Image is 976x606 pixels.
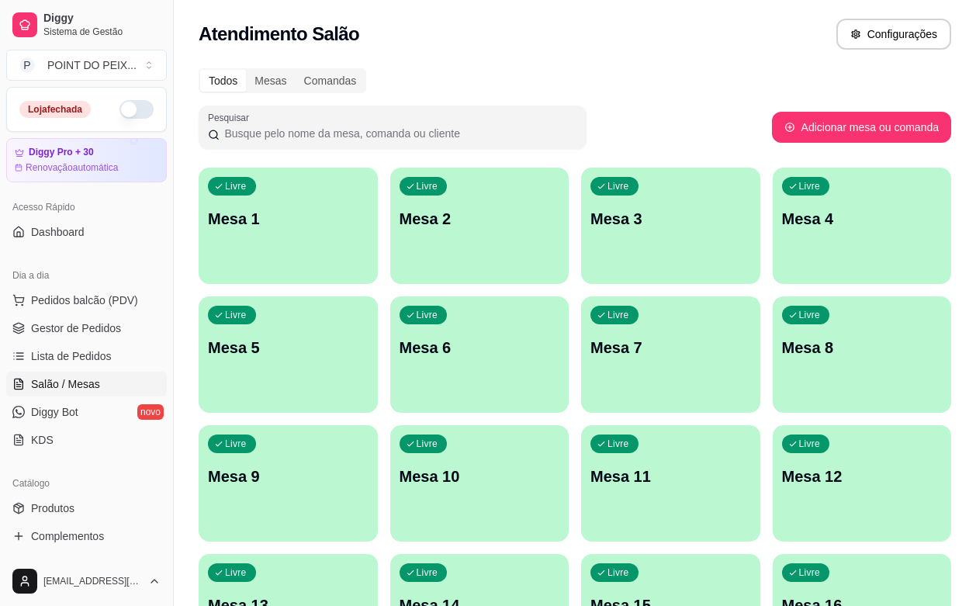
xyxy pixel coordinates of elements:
[6,220,167,244] a: Dashboard
[225,180,247,192] p: Livre
[590,466,751,487] p: Mesa 11
[31,224,85,240] span: Dashboard
[199,425,378,542] button: LivreMesa 9
[417,309,438,321] p: Livre
[31,500,74,516] span: Produtos
[208,337,369,358] p: Mesa 5
[799,566,821,579] p: Livre
[607,438,629,450] p: Livre
[225,566,247,579] p: Livre
[390,168,569,284] button: LivreMesa 2
[590,208,751,230] p: Mesa 3
[417,566,438,579] p: Livre
[246,70,295,92] div: Mesas
[772,112,951,143] button: Adicionar mesa ou comanda
[836,19,951,50] button: Configurações
[225,438,247,450] p: Livre
[581,425,760,542] button: LivreMesa 11
[590,337,751,358] p: Mesa 7
[119,100,154,119] button: Alterar Status
[6,524,167,549] a: Complementos
[6,288,167,313] button: Pedidos balcão (PDV)
[6,316,167,341] a: Gestor de Pedidos
[581,296,760,413] button: LivreMesa 7
[6,195,167,220] div: Acesso Rápido
[31,348,112,364] span: Lista de Pedidos
[199,296,378,413] button: LivreMesa 5
[607,566,629,579] p: Livre
[199,168,378,284] button: LivreMesa 1
[6,400,167,424] a: Diggy Botnovo
[390,425,569,542] button: LivreMesa 10
[26,161,118,174] article: Renovação automática
[19,57,35,73] span: P
[607,309,629,321] p: Livre
[31,320,121,336] span: Gestor de Pedidos
[220,126,577,141] input: Pesquisar
[6,428,167,452] a: KDS
[31,404,78,420] span: Diggy Bot
[199,22,359,47] h2: Atendimento Salão
[417,438,438,450] p: Livre
[6,344,167,369] a: Lista de Pedidos
[417,180,438,192] p: Livre
[6,496,167,521] a: Produtos
[47,57,137,73] div: POINT DO PEIX ...
[208,466,369,487] p: Mesa 9
[296,70,365,92] div: Comandas
[225,309,247,321] p: Livre
[400,208,560,230] p: Mesa 2
[799,438,821,450] p: Livre
[6,471,167,496] div: Catálogo
[390,296,569,413] button: LivreMesa 6
[581,168,760,284] button: LivreMesa 3
[19,101,91,118] div: Loja fechada
[43,12,161,26] span: Diggy
[773,425,952,542] button: LivreMesa 12
[782,337,943,358] p: Mesa 8
[6,50,167,81] button: Select a team
[208,111,254,124] label: Pesquisar
[6,6,167,43] a: DiggySistema de Gestão
[29,147,94,158] article: Diggy Pro + 30
[6,263,167,288] div: Dia a dia
[782,208,943,230] p: Mesa 4
[6,563,167,600] button: [EMAIL_ADDRESS][DOMAIN_NAME]
[799,309,821,321] p: Livre
[31,528,104,544] span: Complementos
[200,70,246,92] div: Todos
[6,372,167,396] a: Salão / Mesas
[782,466,943,487] p: Mesa 12
[400,337,560,358] p: Mesa 6
[799,180,821,192] p: Livre
[43,575,142,587] span: [EMAIL_ADDRESS][DOMAIN_NAME]
[6,138,167,182] a: Diggy Pro + 30Renovaçãoautomática
[31,432,54,448] span: KDS
[607,180,629,192] p: Livre
[400,466,560,487] p: Mesa 10
[31,376,100,392] span: Salão / Mesas
[773,168,952,284] button: LivreMesa 4
[43,26,161,38] span: Sistema de Gestão
[31,293,138,308] span: Pedidos balcão (PDV)
[773,296,952,413] button: LivreMesa 8
[208,208,369,230] p: Mesa 1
